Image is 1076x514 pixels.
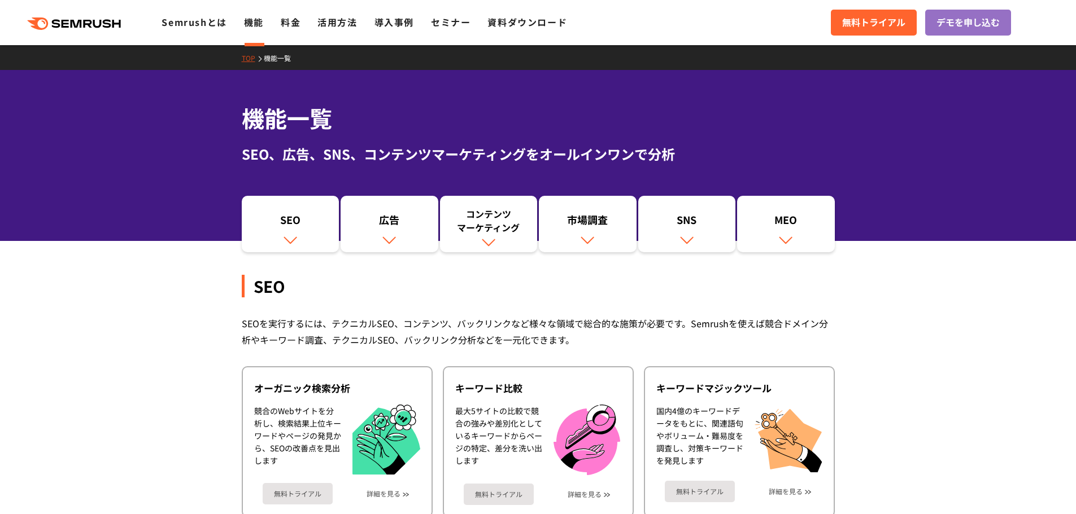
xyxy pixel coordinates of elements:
[264,53,299,63] a: 機能一覧
[539,196,637,252] a: 市場調査
[842,15,905,30] span: 無料トライアル
[544,213,631,232] div: 市場調査
[755,405,822,472] img: キーワードマジックツール
[242,102,835,135] h1: 機能一覧
[242,275,835,297] div: SEO
[352,405,420,475] img: オーガニック検索分析
[244,15,264,29] a: 機能
[455,381,621,395] div: キーワード比較
[487,15,567,29] a: 資料ダウンロード
[440,196,538,252] a: コンテンツマーケティング
[936,15,1000,30] span: デモを申し込む
[346,213,433,232] div: 広告
[644,213,730,232] div: SNS
[242,315,835,348] div: SEOを実行するには、テクニカルSEO、コンテンツ、バックリンクなど様々な領域で総合的な施策が必要です。Semrushを使えば競合ドメイン分析やキーワード調査、テクニカルSEO、バックリンク分析...
[769,487,803,495] a: 詳細を見る
[446,207,532,234] div: コンテンツ マーケティング
[737,196,835,252] a: MEO
[254,405,341,475] div: 競合のWebサイトを分析し、検索結果上位キーワードやページの発見から、SEOの改善点を見出します
[568,490,602,498] a: 詳細を見る
[242,53,264,63] a: TOP
[464,484,534,505] a: 無料トライアル
[455,405,542,475] div: 最大5サイトの比較で競合の強みや差別化としているキーワードからページの特定、差分を洗い出します
[162,15,226,29] a: Semrushとは
[665,481,735,502] a: 無料トライアル
[374,15,414,29] a: 導入事例
[925,10,1011,36] a: デモを申し込む
[554,405,620,475] img: キーワード比較
[247,213,334,232] div: SEO
[317,15,357,29] a: 活用方法
[341,196,438,252] a: 広告
[281,15,300,29] a: 料金
[367,490,400,498] a: 詳細を見る
[656,381,822,395] div: キーワードマジックツール
[242,196,339,252] a: SEO
[743,213,829,232] div: MEO
[431,15,471,29] a: セミナー
[254,381,420,395] div: オーガニック検索分析
[242,144,835,164] div: SEO、広告、SNS、コンテンツマーケティングをオールインワンで分析
[638,196,736,252] a: SNS
[656,405,743,472] div: 国内4億のキーワードデータをもとに、関連語句やボリューム・難易度を調査し、対策キーワードを発見します
[831,10,917,36] a: 無料トライアル
[263,483,333,504] a: 無料トライアル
